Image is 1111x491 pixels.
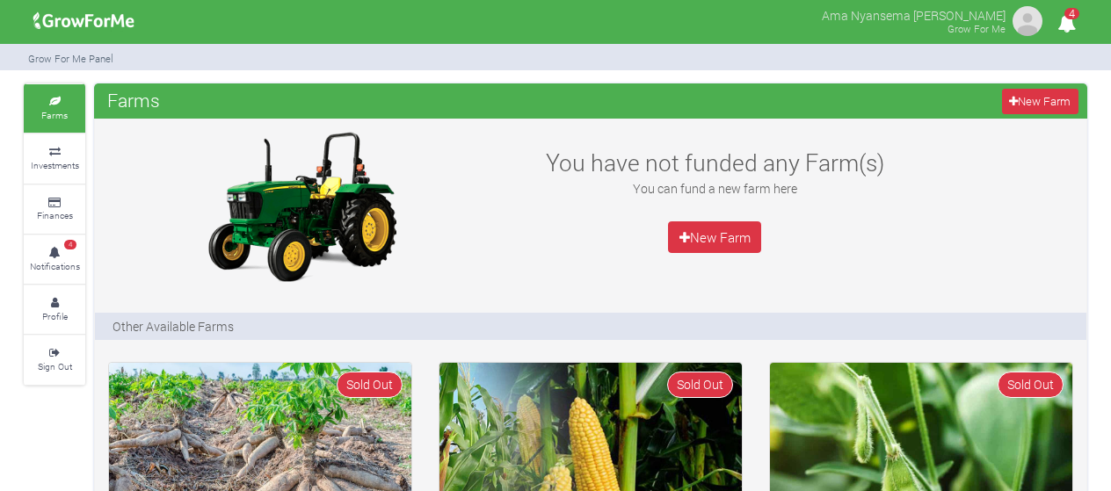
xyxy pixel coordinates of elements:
small: Notifications [30,260,80,272]
small: Grow For Me [948,22,1006,35]
a: Sign Out [24,336,85,384]
i: Notifications [1049,4,1084,43]
span: 4 [64,240,76,250]
a: Investments [24,134,85,183]
p: Other Available Farms [113,317,234,336]
span: Sold Out [667,372,733,397]
small: Finances [37,209,73,221]
small: Investments [31,159,79,171]
a: Profile [24,285,85,334]
span: Sold Out [998,372,1064,397]
a: Farms [24,84,85,133]
img: growforme image [192,127,411,285]
a: 4 Notifications [24,235,85,284]
h3: You have not funded any Farm(s) [524,148,905,177]
small: Sign Out [38,360,72,372]
a: New Farm [668,221,761,253]
small: Farms [41,109,68,121]
a: 4 [1049,17,1084,33]
span: Farms [103,83,164,118]
span: 4 [1064,8,1079,19]
img: growforme image [1010,4,1045,39]
span: Sold Out [337,372,403,397]
img: growforme image [27,4,141,39]
small: Grow For Me Panel [28,52,113,65]
small: Profile [42,310,68,322]
p: Ama Nyansema [PERSON_NAME] [822,4,1006,25]
a: Finances [24,185,85,234]
p: You can fund a new farm here [524,179,905,198]
a: New Farm [1002,89,1078,114]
